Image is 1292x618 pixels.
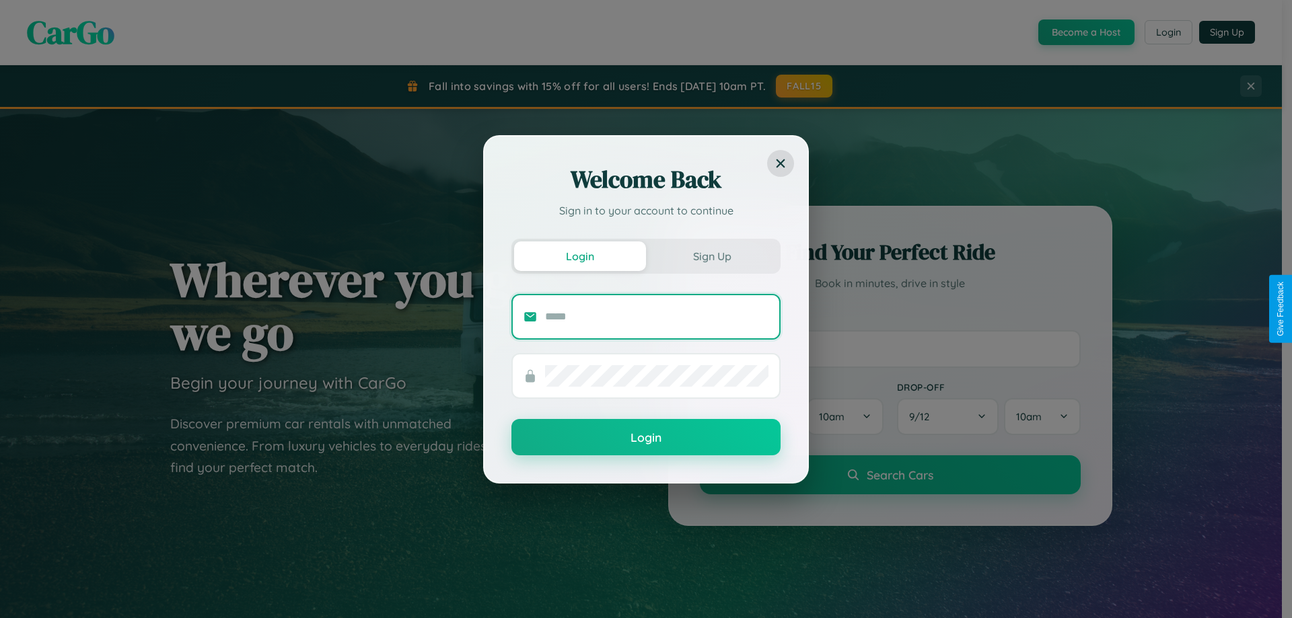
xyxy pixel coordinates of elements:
[511,419,781,455] button: Login
[511,163,781,196] h2: Welcome Back
[511,202,781,219] p: Sign in to your account to continue
[514,241,646,271] button: Login
[646,241,778,271] button: Sign Up
[1276,282,1285,336] div: Give Feedback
